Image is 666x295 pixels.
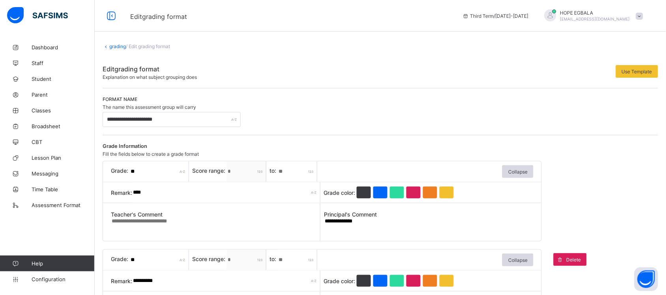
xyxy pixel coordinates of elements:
span: Time Table [32,186,95,192]
button: Open asap [634,267,658,291]
span: to: [269,167,278,174]
span: Teacher's Comment [111,211,320,218]
span: Staff [32,60,95,66]
span: CBT [32,139,95,145]
span: / Edit grading format [126,43,170,49]
span: Grade: [111,256,130,262]
span: Grade Information [103,143,147,149]
div: HOPEEGBALA [537,9,647,22]
span: session/term information [462,13,529,19]
span: Edit grading format [130,13,187,21]
span: Help [32,260,94,267]
span: Score range: [192,167,227,174]
span: Explanation on what subject grouping does [103,74,197,80]
span: HOPE EGBALA [560,10,630,16]
span: Edit grading format [103,65,159,73]
span: Assessment Format [32,202,95,208]
span: Grade color: [324,189,355,196]
span: Fill the fields below to create a grade format [103,151,199,157]
span: Broadsheet [32,123,95,129]
img: safsims [7,7,68,24]
span: Grade color: [324,278,355,284]
a: grading [109,43,126,49]
span: Use Template [622,69,652,75]
span: Messaging [32,170,95,177]
span: Student [32,76,95,82]
span: to: [269,256,278,262]
span: The name this assessment group will carry [103,104,196,110]
span: Collapse [508,257,528,263]
span: Delete [566,257,581,263]
span: Configuration [32,276,94,282]
span: Format name [103,96,137,102]
span: Remark: [111,189,132,196]
span: Remark: [111,278,132,284]
span: Collapse [508,169,528,175]
span: [EMAIL_ADDRESS][DOMAIN_NAME] [560,17,630,21]
span: Grade: [111,167,130,174]
span: Score range: [192,256,227,262]
span: Lesson Plan [32,155,95,161]
span: Classes [32,107,95,114]
span: Dashboard [32,44,95,50]
span: Parent [32,91,95,98]
span: Principal's Comment [324,211,534,218]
